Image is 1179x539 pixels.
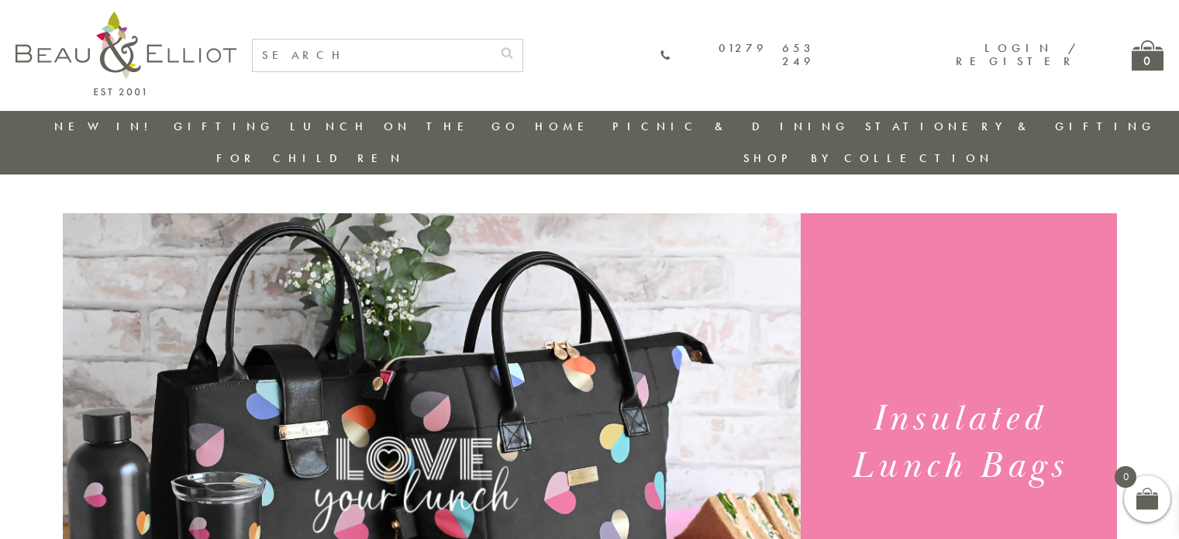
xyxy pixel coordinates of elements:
[16,12,236,95] img: logo
[660,42,815,69] a: 01279 653 249
[290,119,519,134] a: Lunch On The Go
[1132,40,1163,71] a: 0
[174,119,274,134] a: Gifting
[54,119,158,134] a: New in!
[956,40,1077,69] a: Login / Register
[865,119,1156,134] a: Stationery & Gifting
[743,150,994,166] a: Shop by collection
[535,119,597,134] a: Home
[1115,466,1136,488] span: 0
[216,150,405,166] a: For Children
[253,40,491,71] input: SEARCH
[819,396,1098,490] h1: Insulated Lunch Bags
[612,119,850,134] a: Picnic & Dining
